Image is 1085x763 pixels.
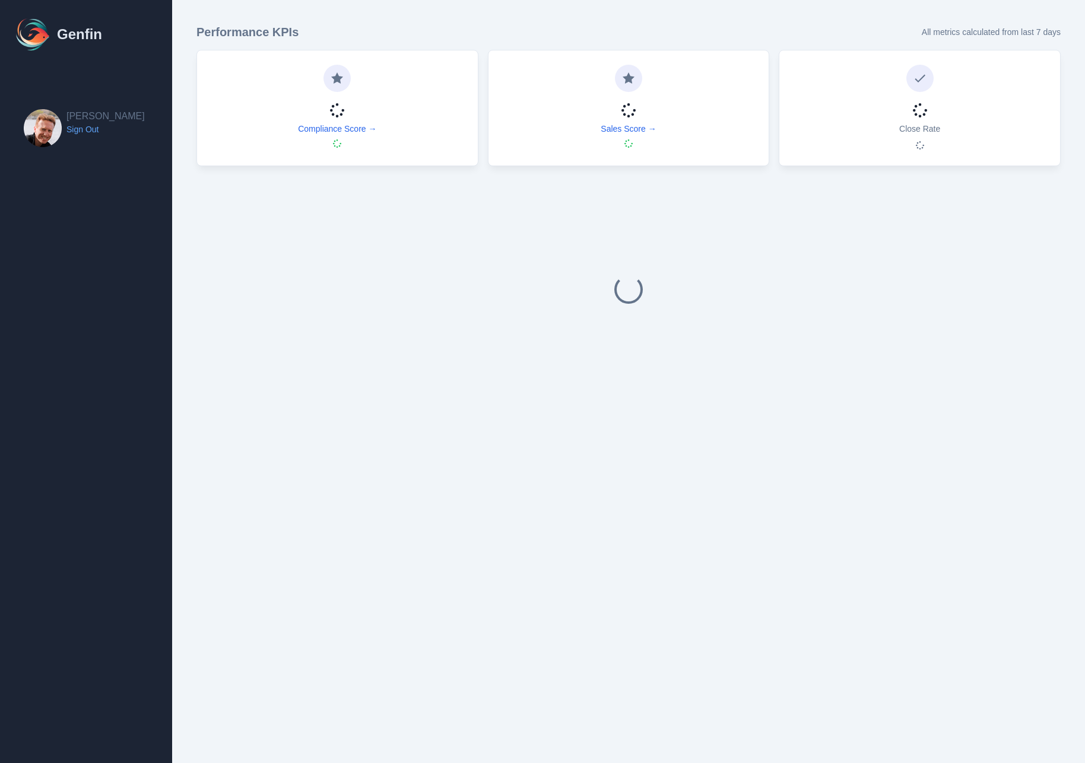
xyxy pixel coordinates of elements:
a: Sales Score → [601,123,656,135]
a: Sign Out [66,123,145,135]
p: All metrics calculated from last 7 days [922,26,1061,38]
h1: Genfin [57,25,102,44]
img: Brian Dunagan [24,109,62,147]
p: Close Rate [899,123,940,135]
a: Compliance Score → [298,123,376,135]
h3: Performance KPIs [196,24,299,40]
img: Logo [14,15,52,53]
h2: [PERSON_NAME] [66,109,145,123]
